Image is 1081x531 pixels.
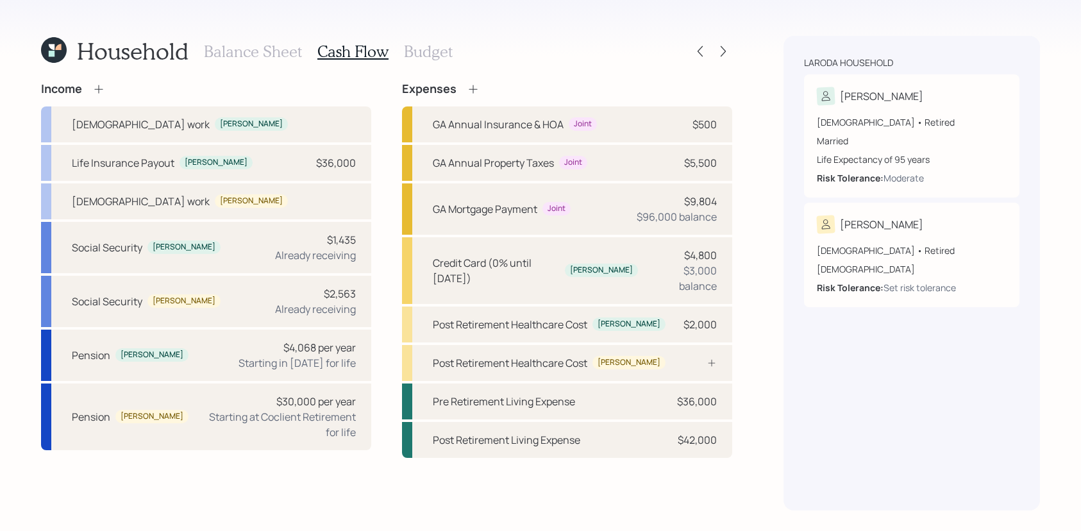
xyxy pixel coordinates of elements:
[683,317,717,332] div: $2,000
[283,340,356,355] div: $4,068 per year
[153,242,215,253] div: [PERSON_NAME]
[220,119,283,130] div: [PERSON_NAME]
[433,394,575,409] div: Pre Retirement Living Expense
[574,119,592,130] div: Joint
[275,248,356,263] div: Already receiving
[72,194,210,209] div: [DEMOGRAPHIC_DATA] work
[684,248,717,263] div: $4,800
[204,42,302,61] h3: Balance Sheet
[72,294,142,309] div: Social Security
[324,286,356,301] div: $2,563
[598,319,660,330] div: [PERSON_NAME]
[817,262,1007,276] div: [DEMOGRAPHIC_DATA]
[598,357,660,368] div: [PERSON_NAME]
[677,394,717,409] div: $36,000
[840,217,923,232] div: [PERSON_NAME]
[884,281,956,294] div: Set risk tolerance
[433,432,580,448] div: Post Retirement Living Expense
[404,42,453,61] h3: Budget
[648,263,717,294] div: $3,000 balance
[402,82,457,96] h4: Expenses
[72,117,210,132] div: [DEMOGRAPHIC_DATA] work
[817,172,884,184] b: Risk Tolerance:
[153,296,215,307] div: [PERSON_NAME]
[433,317,587,332] div: Post Retirement Healthcare Cost
[433,201,537,217] div: GA Mortgage Payment
[684,155,717,171] div: $5,500
[433,255,560,286] div: Credit Card (0% until [DATE])
[220,196,283,206] div: [PERSON_NAME]
[570,265,633,276] div: [PERSON_NAME]
[121,411,183,422] div: [PERSON_NAME]
[884,171,924,185] div: Moderate
[548,203,566,214] div: Joint
[564,157,582,168] div: Joint
[327,232,356,248] div: $1,435
[72,348,110,363] div: Pension
[817,134,1007,147] div: Married
[433,355,587,371] div: Post Retirement Healthcare Cost
[684,194,717,209] div: $9,804
[41,82,82,96] h4: Income
[275,301,356,317] div: Already receiving
[433,155,554,171] div: GA Annual Property Taxes
[77,37,189,65] h1: Household
[637,209,717,224] div: $96,000 balance
[239,355,356,371] div: Starting in [DATE] for life
[316,155,356,171] div: $36,000
[692,117,717,132] div: $500
[804,56,893,69] div: Laroda household
[678,432,717,448] div: $42,000
[72,409,110,425] div: Pension
[72,240,142,255] div: Social Security
[185,157,247,168] div: [PERSON_NAME]
[121,350,183,360] div: [PERSON_NAME]
[72,155,174,171] div: Life Insurance Payout
[840,88,923,104] div: [PERSON_NAME]
[817,153,1007,166] div: Life Expectancy of 95 years
[317,42,389,61] h3: Cash Flow
[276,394,356,409] div: $30,000 per year
[817,244,1007,257] div: [DEMOGRAPHIC_DATA] • Retired
[199,409,356,440] div: Starting at Coclient Retirement for life
[433,117,564,132] div: GA Annual Insurance & HOA
[817,115,1007,129] div: [DEMOGRAPHIC_DATA] • Retired
[817,282,884,294] b: Risk Tolerance:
